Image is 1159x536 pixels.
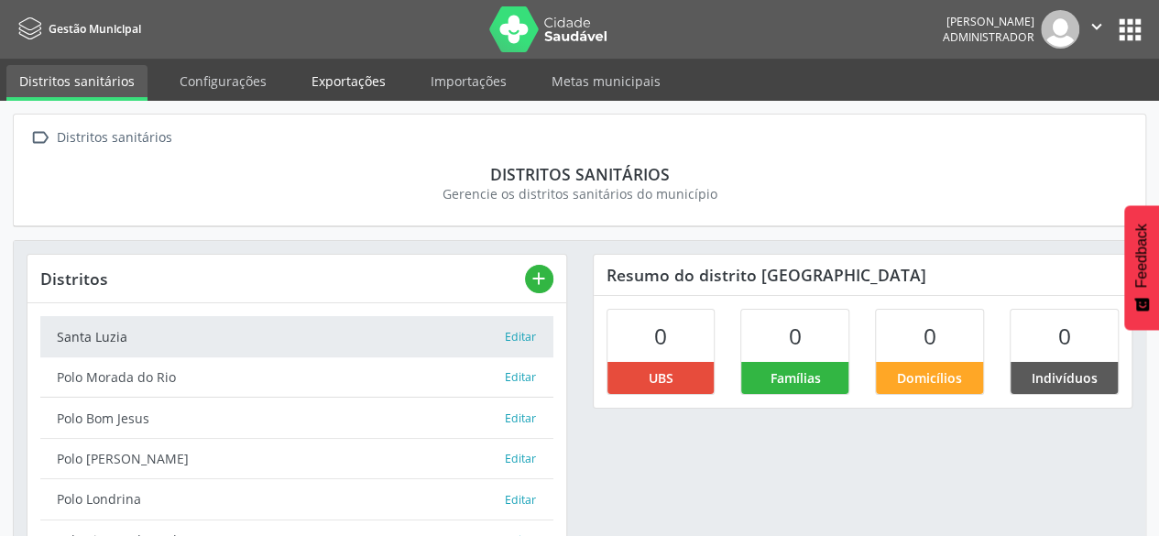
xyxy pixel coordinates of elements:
i: add [529,268,549,289]
button:  [1079,10,1114,49]
div: Distritos sanitários [39,164,1120,184]
span: Domicílios [897,368,962,388]
button: Editar [504,328,537,346]
a: Polo Londrina Editar [40,479,553,520]
a: Polo Bom Jesus Editar [40,398,553,438]
a: Polo [PERSON_NAME] Editar [40,439,553,479]
i:  [1087,16,1107,37]
a: Santa Luzia Editar [40,316,553,356]
div: Resumo do distrito [GEOGRAPHIC_DATA] [594,255,1132,295]
a: Polo Morada do Rio Editar [40,357,553,398]
button: Editar [504,368,537,387]
button: Editar [504,491,537,509]
div: Distritos [40,268,525,289]
a: Gestão Municipal [13,14,141,44]
div: Polo Bom Jesus [57,409,505,428]
button: Editar [504,410,537,428]
span: 0 [654,321,667,351]
span: Administrador [943,29,1034,45]
button: apps [1114,14,1146,46]
button: add [525,265,553,293]
a: Distritos sanitários [6,65,148,101]
a: Configurações [167,65,279,97]
i:  [27,125,53,151]
button: Feedback - Mostrar pesquisa [1124,205,1159,330]
a:  Distritos sanitários [27,125,175,151]
div: Polo Morada do Rio [57,367,505,387]
span: 0 [924,321,936,351]
a: Exportações [299,65,399,97]
div: Distritos sanitários [53,125,175,151]
span: Feedback [1133,224,1150,288]
div: Polo Londrina [57,489,505,509]
a: Metas municipais [539,65,673,97]
span: UBS [648,368,672,388]
div: [PERSON_NAME] [943,14,1034,29]
span: 0 [1058,321,1071,351]
div: Gerencie os distritos sanitários do município [39,184,1120,203]
span: Famílias [770,368,820,388]
span: 0 [789,321,802,351]
img: img [1041,10,1079,49]
button: Editar [504,450,537,468]
span: Indivíduos [1032,368,1098,388]
div: Polo [PERSON_NAME] [57,449,505,468]
div: Santa Luzia [57,327,505,346]
span: Gestão Municipal [49,21,141,37]
a: Importações [418,65,519,97]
